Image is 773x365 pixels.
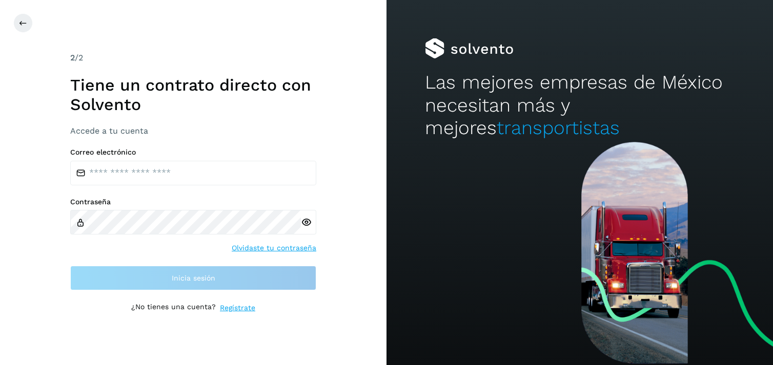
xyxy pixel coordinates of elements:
h3: Accede a tu cuenta [70,126,316,136]
a: Olvidaste tu contraseña [232,243,316,253]
a: Regístrate [220,303,255,313]
h2: Las mejores empresas de México necesitan más y mejores [425,71,734,139]
label: Correo electrónico [70,148,316,157]
p: ¿No tienes una cuenta? [131,303,216,313]
h1: Tiene un contrato directo con Solvento [70,75,316,115]
label: Contraseña [70,198,316,206]
span: Inicia sesión [172,274,215,282]
div: /2 [70,52,316,64]
span: 2 [70,53,75,62]
span: transportistas [497,117,620,139]
button: Inicia sesión [70,266,316,290]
